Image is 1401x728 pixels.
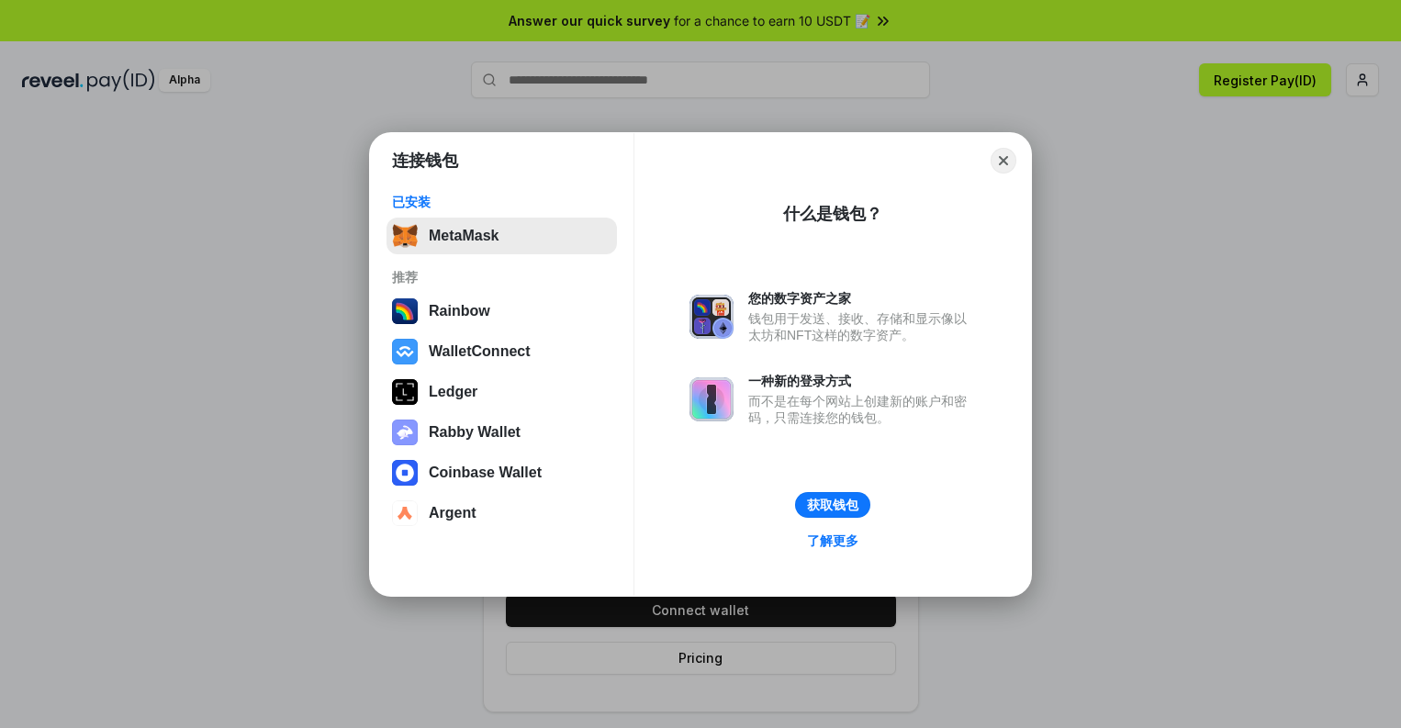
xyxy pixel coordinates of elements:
button: Argent [387,495,617,532]
button: Coinbase Wallet [387,454,617,491]
div: 一种新的登录方式 [748,373,976,389]
button: Ledger [387,374,617,410]
div: 钱包用于发送、接收、存储和显示像以太坊和NFT这样的数字资产。 [748,310,976,343]
a: 了解更多 [796,529,869,553]
img: svg+xml,%3Csvg%20xmlns%3D%22http%3A%2F%2Fwww.w3.org%2F2000%2Fsvg%22%20fill%3D%22none%22%20viewBox... [689,295,734,339]
img: svg+xml,%3Csvg%20xmlns%3D%22http%3A%2F%2Fwww.w3.org%2F2000%2Fsvg%22%20fill%3D%22none%22%20viewBox... [689,377,734,421]
div: MetaMask [429,228,499,244]
img: svg+xml,%3Csvg%20width%3D%2228%22%20height%3D%2228%22%20viewBox%3D%220%200%2028%2028%22%20fill%3D... [392,500,418,526]
button: Close [991,148,1016,174]
div: WalletConnect [429,343,531,360]
div: Argent [429,505,476,521]
img: svg+xml,%3Csvg%20fill%3D%22none%22%20height%3D%2233%22%20viewBox%3D%220%200%2035%2033%22%20width%... [392,223,418,249]
div: 什么是钱包？ [783,203,882,225]
img: svg+xml,%3Csvg%20width%3D%2228%22%20height%3D%2228%22%20viewBox%3D%220%200%2028%2028%22%20fill%3D... [392,339,418,364]
button: Rainbow [387,293,617,330]
div: Coinbase Wallet [429,465,542,481]
div: Ledger [429,384,477,400]
div: 您的数字资产之家 [748,290,976,307]
div: Rainbow [429,303,490,319]
img: svg+xml,%3Csvg%20width%3D%2228%22%20height%3D%2228%22%20viewBox%3D%220%200%2028%2028%22%20fill%3D... [392,460,418,486]
div: 推荐 [392,269,611,286]
img: svg+xml,%3Csvg%20xmlns%3D%22http%3A%2F%2Fwww.w3.org%2F2000%2Fsvg%22%20width%3D%2228%22%20height%3... [392,379,418,405]
img: svg+xml,%3Csvg%20xmlns%3D%22http%3A%2F%2Fwww.w3.org%2F2000%2Fsvg%22%20fill%3D%22none%22%20viewBox... [392,420,418,445]
div: 而不是在每个网站上创建新的账户和密码，只需连接您的钱包。 [748,393,976,426]
img: svg+xml,%3Csvg%20width%3D%22120%22%20height%3D%22120%22%20viewBox%3D%220%200%20120%20120%22%20fil... [392,298,418,324]
button: WalletConnect [387,333,617,370]
button: MetaMask [387,218,617,254]
div: 获取钱包 [807,497,858,513]
div: 了解更多 [807,532,858,549]
div: 已安装 [392,194,611,210]
button: Rabby Wallet [387,414,617,451]
button: 获取钱包 [795,492,870,518]
div: Rabby Wallet [429,424,521,441]
h1: 连接钱包 [392,150,458,172]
